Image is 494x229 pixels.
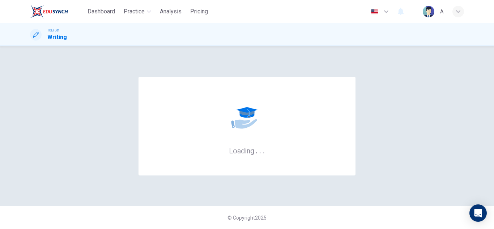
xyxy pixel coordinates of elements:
h6: Loading [229,146,265,155]
h1: Writing [47,33,67,42]
div: Open Intercom Messenger [469,204,487,222]
img: EduSynch logo [30,4,68,19]
button: Analysis [157,5,184,18]
span: © Copyright 2025 [227,215,267,221]
img: en [370,9,379,14]
h6: . [259,144,261,156]
span: Analysis [160,7,182,16]
span: Practice [124,7,145,16]
span: Dashboard [88,7,115,16]
div: A [440,7,444,16]
span: TOEFL® [47,28,59,33]
button: Dashboard [85,5,118,18]
h6: . [263,144,265,156]
h6: . [255,144,258,156]
button: Practice [121,5,154,18]
a: EduSynch logo [30,4,85,19]
span: Pricing [190,7,208,16]
img: Profile picture [423,6,434,17]
button: Pricing [187,5,211,18]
